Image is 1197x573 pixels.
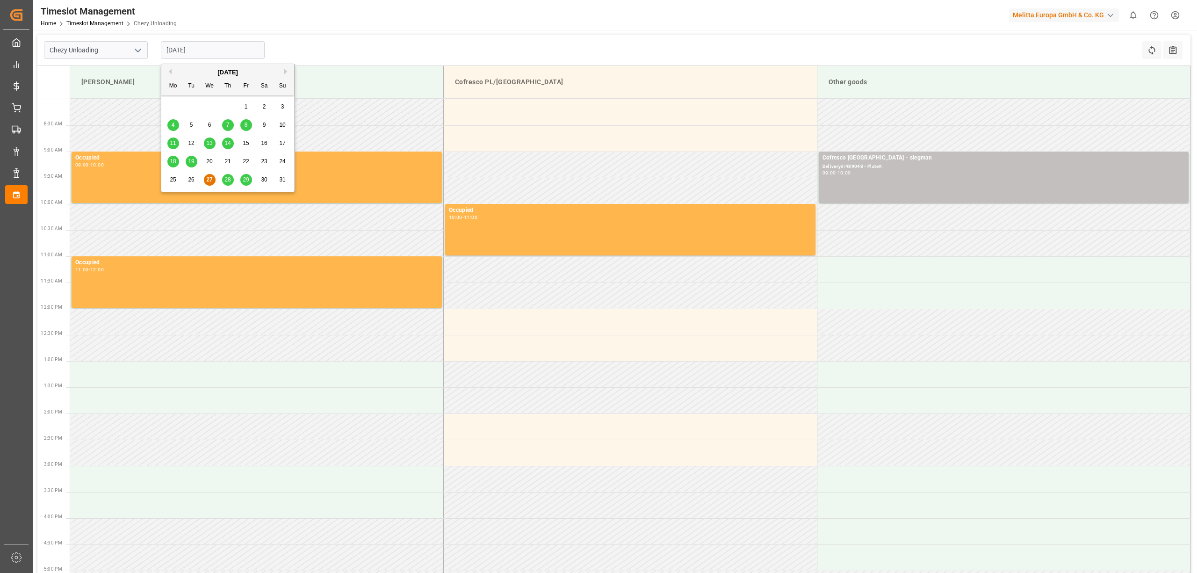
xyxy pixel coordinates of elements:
div: Choose Monday, August 4th, 2025 [167,119,179,131]
span: 22 [243,158,249,165]
div: Choose Friday, August 8th, 2025 [240,119,252,131]
div: Sa [259,80,270,92]
div: Choose Tuesday, August 5th, 2025 [186,119,197,131]
span: 9:00 AM [44,147,62,152]
div: Choose Thursday, August 28th, 2025 [222,174,234,186]
span: 25 [170,176,176,183]
span: 1 [245,103,248,110]
span: 1:30 PM [44,383,62,388]
span: 21 [224,158,231,165]
input: DD.MM.YYYY [161,41,265,59]
div: Choose Tuesday, August 12th, 2025 [186,138,197,149]
span: 2:30 PM [44,435,62,441]
div: 09:00 [75,163,89,167]
div: Choose Saturday, August 9th, 2025 [259,119,270,131]
span: 4:30 PM [44,540,62,545]
span: 20 [206,158,212,165]
span: 5:00 PM [44,566,62,572]
span: 7 [226,122,230,128]
div: Choose Friday, August 1st, 2025 [240,101,252,113]
div: Choose Friday, August 22nd, 2025 [240,156,252,167]
div: Choose Wednesday, August 13th, 2025 [204,138,216,149]
div: Choose Wednesday, August 6th, 2025 [204,119,216,131]
div: 09:00 [822,171,836,175]
div: Choose Sunday, August 3rd, 2025 [277,101,288,113]
span: 19 [188,158,194,165]
div: Choose Saturday, August 2nd, 2025 [259,101,270,113]
div: 12:00 [90,268,104,272]
div: Th [222,80,234,92]
div: - [462,215,464,219]
span: 28 [224,176,231,183]
div: Choose Thursday, August 14th, 2025 [222,138,234,149]
span: 29 [243,176,249,183]
a: Timeslot Management [66,20,123,27]
span: 5 [190,122,193,128]
div: Choose Monday, August 11th, 2025 [167,138,179,149]
div: Other goods [825,73,1183,91]
div: Choose Thursday, August 21st, 2025 [222,156,234,167]
span: 11 [170,140,176,146]
div: Choose Thursday, August 7th, 2025 [222,119,234,131]
button: open menu [130,43,144,58]
span: 2:00 PM [44,409,62,414]
div: Choose Sunday, August 31st, 2025 [277,174,288,186]
div: Choose Sunday, August 24th, 2025 [277,156,288,167]
div: - [836,171,837,175]
span: 12 [188,140,194,146]
div: Mo [167,80,179,92]
span: 4 [172,122,175,128]
div: Cofresco PL/[GEOGRAPHIC_DATA] [451,73,809,91]
span: 1:00 PM [44,357,62,362]
div: 10:00 [449,215,462,219]
span: 2 [263,103,266,110]
span: 11:00 AM [41,252,62,257]
button: show 0 new notifications [1123,5,1144,26]
span: 13 [206,140,212,146]
span: 10:00 AM [41,200,62,205]
span: 26 [188,176,194,183]
div: Choose Wednesday, August 27th, 2025 [204,174,216,186]
span: 17 [279,140,285,146]
div: Fr [240,80,252,92]
div: Melitta Europa GmbH & Co. KG [1009,8,1119,22]
button: Help Center [1144,5,1165,26]
div: [PERSON_NAME] [78,73,436,91]
div: Choose Saturday, August 16th, 2025 [259,138,270,149]
div: Choose Tuesday, August 26th, 2025 [186,174,197,186]
span: 11:30 AM [41,278,62,283]
div: Choose Tuesday, August 19th, 2025 [186,156,197,167]
input: Type to search/select [44,41,148,59]
button: Previous Month [166,69,172,74]
span: 4:00 PM [44,514,62,519]
span: 31 [279,176,285,183]
span: 30 [261,176,267,183]
span: 9:30 AM [44,174,62,179]
span: 3 [281,103,284,110]
span: 18 [170,158,176,165]
div: Delivery#:489048 - Plate#: [822,163,1185,171]
span: 14 [224,140,231,146]
span: 15 [243,140,249,146]
div: Timeslot Management [41,4,177,18]
div: Choose Friday, August 29th, 2025 [240,174,252,186]
span: 9 [263,122,266,128]
div: Choose Friday, August 15th, 2025 [240,138,252,149]
span: 10 [279,122,285,128]
span: 12:30 PM [41,331,62,336]
span: 16 [261,140,267,146]
div: - [89,268,90,272]
div: Choose Wednesday, August 20th, 2025 [204,156,216,167]
div: Choose Saturday, August 23rd, 2025 [259,156,270,167]
div: [DATE] [161,68,294,77]
div: 11:00 [464,215,477,219]
span: 3:00 PM [44,462,62,467]
div: Choose Monday, August 18th, 2025 [167,156,179,167]
div: Choose Sunday, August 17th, 2025 [277,138,288,149]
div: Su [277,80,288,92]
div: Occupied [75,258,438,268]
div: Choose Saturday, August 30th, 2025 [259,174,270,186]
button: Next Month [284,69,290,74]
span: 12:00 PM [41,305,62,310]
span: 27 [206,176,212,183]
